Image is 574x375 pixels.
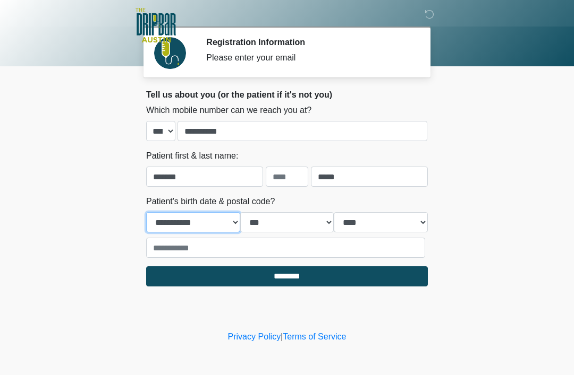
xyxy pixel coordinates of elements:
label: Patient's birth date & postal code? [146,195,275,208]
label: Patient first & last name: [146,150,238,162]
img: The DRIPBaR - Austin The Domain Logo [136,8,176,42]
div: Please enter your email [206,51,412,64]
a: Privacy Policy [228,332,281,341]
h2: Tell us about you (or the patient if it's not you) [146,90,428,100]
a: Terms of Service [283,332,346,341]
img: Agent Avatar [154,37,186,69]
label: Which mobile number can we reach you at? [146,104,311,117]
a: | [281,332,283,341]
